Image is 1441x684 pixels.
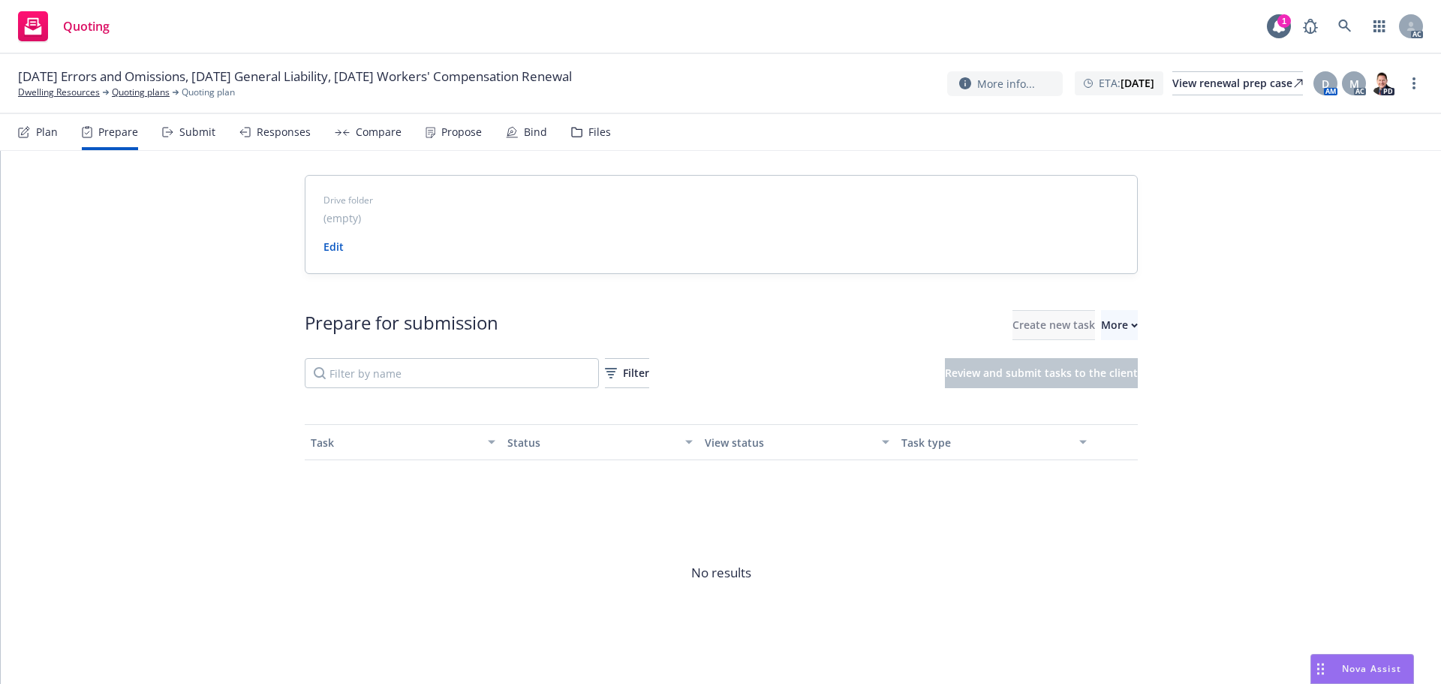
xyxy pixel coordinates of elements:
a: Report a Bug [1295,11,1325,41]
button: Nova Assist [1310,654,1414,684]
a: more [1405,74,1423,92]
div: View renewal prep case [1172,72,1303,95]
span: Drive folder [323,194,1119,207]
input: Filter by name [305,358,599,388]
button: Task type [895,424,1093,460]
strong: [DATE] [1121,76,1154,90]
button: Task [305,424,502,460]
button: View status [699,424,896,460]
button: More [1101,310,1138,340]
button: More info... [947,71,1063,96]
span: D [1322,76,1329,92]
div: 1 [1277,14,1291,28]
div: Task type [901,435,1070,450]
span: Nova Assist [1342,662,1401,675]
button: Review and submit tasks to the client [945,358,1138,388]
div: Prepare for submission [305,310,498,340]
div: Prepare [98,126,138,138]
div: Bind [524,126,547,138]
img: photo [1370,71,1394,95]
span: [DATE] Errors and Omissions, [DATE] General Liability, [DATE] Workers' Compensation Renewal [18,68,572,86]
span: Quoting [63,20,110,32]
a: Dwelling Resources [18,86,100,99]
span: M [1349,76,1359,92]
a: Search [1330,11,1360,41]
span: ETA : [1099,75,1154,91]
div: Status [507,435,676,450]
button: Create new task [1012,310,1095,340]
div: More [1101,311,1138,339]
div: Propose [441,126,482,138]
span: Create new task [1012,318,1095,332]
div: Plan [36,126,58,138]
a: Edit [323,240,344,254]
span: (empty) [323,210,361,226]
a: Quoting [12,5,116,47]
div: Files [588,126,611,138]
div: Submit [179,126,215,138]
a: Switch app [1364,11,1394,41]
div: Compare [356,126,402,138]
button: Filter [605,358,649,388]
a: View renewal prep case [1172,71,1303,95]
span: Quoting plan [182,86,235,99]
div: Responses [257,126,311,138]
span: More info... [977,76,1035,92]
span: Review and submit tasks to the client [945,366,1138,380]
div: View status [705,435,874,450]
button: Status [501,424,699,460]
a: Quoting plans [112,86,170,99]
div: Task [311,435,480,450]
div: Filter [605,359,649,387]
div: Drag to move [1311,655,1330,683]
